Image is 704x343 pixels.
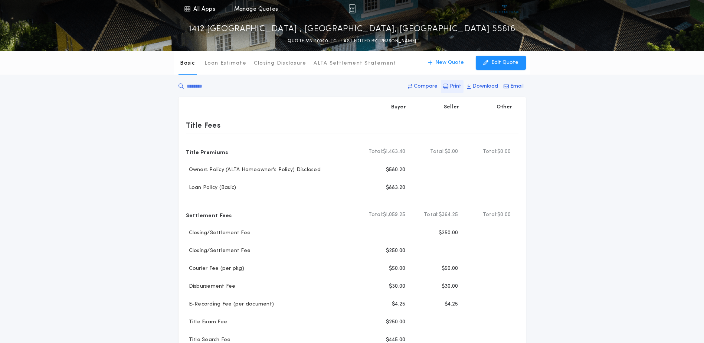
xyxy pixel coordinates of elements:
p: Compare [414,83,438,90]
p: Disbursement Fee [186,283,236,290]
p: Title Premiums [186,146,228,158]
button: Email [501,80,526,93]
p: Title Fees [186,119,221,131]
span: $364.25 [439,211,458,219]
p: $30.00 [389,283,406,290]
p: Print [450,83,461,90]
p: $250.00 [386,318,406,326]
span: $1,463.40 [383,148,405,156]
p: Edit Quote [491,59,518,66]
p: $883.20 [386,184,406,192]
button: Print [441,80,464,93]
p: Settlement Fees [186,209,232,221]
p: Closing/Settlement Fee [186,247,251,255]
b: Total: [483,211,498,219]
p: Download [472,83,498,90]
p: Closing/Settlement Fee [186,229,251,237]
p: $580.20 [386,166,406,174]
p: $4.25 [392,301,405,308]
button: New Quote [420,56,471,70]
b: Total: [424,211,439,219]
p: Seller [444,104,459,111]
span: $0.00 [497,148,511,156]
p: Basic [180,60,195,67]
p: $4.25 [445,301,458,308]
p: QUOTE MN-10390-TC - LAST EDITED BY [PERSON_NAME] [288,37,416,45]
span: $1,059.25 [383,211,405,219]
b: Total: [430,148,445,156]
img: vs-icon [491,5,518,13]
b: Total: [369,148,383,156]
button: Edit Quote [476,56,526,70]
p: Loan Policy (Basic) [186,184,236,192]
p: Title Exam Fee [186,318,227,326]
p: E-Recording Fee (per document) [186,301,274,308]
button: Compare [406,80,440,93]
p: Closing Disclosure [254,60,307,67]
p: 1412 [GEOGRAPHIC_DATA] , [GEOGRAPHIC_DATA], [GEOGRAPHIC_DATA] 55616 [189,23,515,35]
p: $30.00 [442,283,458,290]
p: New Quote [435,59,464,66]
b: Total: [483,148,498,156]
span: $0.00 [445,148,458,156]
p: $250.00 [439,229,458,237]
span: $0.00 [497,211,511,219]
b: Total: [369,211,383,219]
p: Courier Fee (per pkg) [186,265,244,272]
p: Owners Policy (ALTA Homeowner's Policy) Disclosed [186,166,321,174]
p: $250.00 [386,247,406,255]
p: Buyer [391,104,406,111]
button: Download [465,80,500,93]
img: img [348,4,356,13]
p: Other [497,104,512,111]
p: Email [510,83,524,90]
p: Loan Estimate [204,60,246,67]
p: $50.00 [442,265,458,272]
p: ALTA Settlement Statement [314,60,396,67]
p: $50.00 [389,265,406,272]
